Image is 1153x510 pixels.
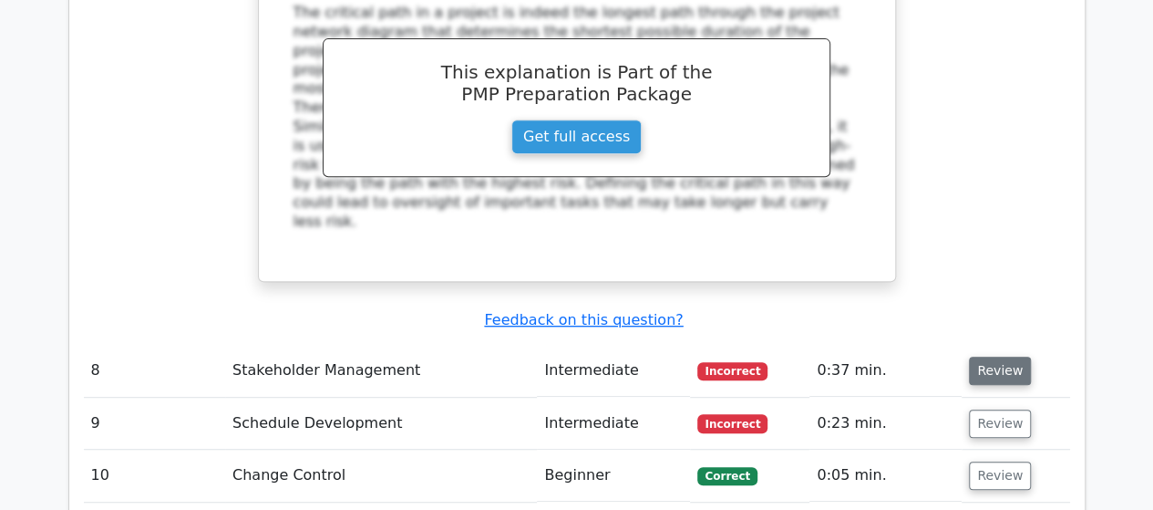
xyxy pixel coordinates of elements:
[809,345,962,397] td: 0:37 min.
[697,362,767,380] span: Incorrect
[484,311,683,328] a: Feedback on this question?
[84,345,225,397] td: 8
[537,398,690,450] td: Intermediate
[84,398,225,450] td: 9
[225,450,537,502] td: Change Control
[84,450,225,502] td: 10
[697,467,757,485] span: Correct
[697,414,767,432] span: Incorrect
[293,4,860,232] div: The critical path in a project is indeed the longest path through the project network diagram tha...
[537,345,690,397] td: Intermediate
[537,450,690,502] td: Beginner
[225,345,537,397] td: Stakeholder Management
[809,398,962,450] td: 0:23 min.
[969,410,1031,438] button: Review
[969,357,1031,385] button: Review
[225,398,537,450] td: Schedule Development
[809,450,962,502] td: 0:05 min.
[969,462,1031,490] button: Review
[511,120,642,154] a: Get full access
